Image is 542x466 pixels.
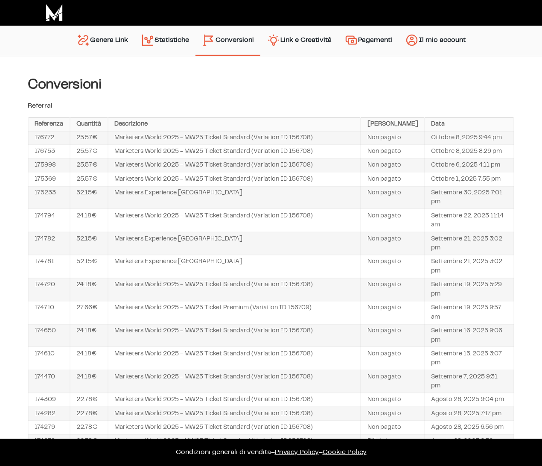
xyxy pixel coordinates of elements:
[425,347,514,370] td: Settembre 15, 2025 3:07 pm
[425,393,514,407] td: Agosto 28, 2025 9:04 pm
[361,393,425,407] td: Non pagato
[76,33,90,47] img: generate-link.svg
[202,33,216,47] img: conversion-2.svg
[361,209,425,232] td: Non pagato
[361,347,425,370] td: Non pagato
[108,347,361,370] td: Marketers World 2025 - MW25 Ticket Standard (Variation ID 156708)
[108,301,361,324] td: Marketers World 2025 - MW25 Ticket Premium (Variation ID 156709)
[70,209,108,232] td: 24.18€
[425,172,514,186] td: Ottobre 1, 2025 7:55 pm
[108,393,361,407] td: Marketers World 2025 - MW25 Ticket Standard (Variation ID 156708)
[361,255,425,278] td: Non pagato
[28,393,70,407] td: 174309
[108,117,361,131] th: Descrizione
[70,278,108,301] td: 24.18€
[361,324,425,347] td: Non pagato
[28,145,70,158] td: 176753
[70,158,108,172] td: 25.57€
[28,209,70,232] td: 174794
[108,158,361,172] td: Marketers World 2025 - MW25 Ticket Standard (Variation ID 156708)
[108,145,361,158] td: Marketers World 2025 - MW25 Ticket Standard (Variation ID 156708)
[425,421,514,434] td: Agosto 28, 2025 6:56 pm
[361,370,425,393] td: Non pagato
[108,324,361,347] td: Marketers World 2025 - MW25 Ticket Standard (Variation ID 156708)
[108,209,361,232] td: Marketers World 2025 - MW25 Ticket Standard (Variation ID 156708)
[260,30,338,52] a: Link e Creatività
[108,131,361,145] td: Marketers World 2025 - MW25 Ticket Standard (Variation ID 156708)
[70,434,108,448] td: 22.78€
[176,449,271,455] a: Condizioni generali di vendita
[28,131,70,145] td: 176772
[28,255,70,278] td: 174781
[28,301,70,324] td: 174710
[361,117,425,131] th: [PERSON_NAME]
[70,255,108,278] td: 52.15€
[425,145,514,158] td: Ottobre 8, 2025 8:29 pm
[28,434,70,448] td: 174278
[28,232,70,255] td: 174782
[108,278,361,301] td: Marketers World 2025 - MW25 Ticket Standard (Variation ID 156708)
[405,33,419,47] img: account.svg
[361,407,425,420] td: Non pagato
[28,421,70,434] td: 174279
[108,434,361,448] td: Marketers World 2025 - MW25 Ticket Standard (Variation ID 156708)
[70,301,108,324] td: 27.66€
[28,77,514,92] h4: Conversioni
[425,434,514,448] td: Agosto 28, 2025 6:52 pm
[425,209,514,232] td: Settembre 22, 2025 11:14 am
[425,131,514,145] td: Ottobre 8, 2025 9:44 pm
[425,117,514,131] th: Data
[70,421,108,434] td: 22.78€
[28,278,70,301] td: 174720
[267,33,280,47] img: creativity.svg
[108,172,361,186] td: Marketers World 2025 - MW25 Ticket Standard (Variation ID 156708)
[108,232,361,255] td: Marketers Experience [GEOGRAPHIC_DATA]
[323,449,367,455] span: Cookie Policy
[28,347,70,370] td: 174610
[361,186,425,209] td: Non pagato
[134,30,195,52] a: Statistiche
[425,407,514,420] td: Agosto 28, 2025 7:17 pm
[108,186,361,209] td: Marketers Experience [GEOGRAPHIC_DATA]
[9,447,533,457] p: – –
[70,407,108,420] td: 22.78€
[361,158,425,172] td: Non pagato
[70,117,108,131] th: Quantità
[28,407,70,420] td: 174282
[70,347,108,370] td: 24.18€
[28,186,70,209] td: 175233
[28,117,70,131] th: Referenza
[108,370,361,393] td: Marketers World 2025 - MW25 Ticket Standard (Variation ID 156708)
[28,370,70,393] td: 174470
[108,255,361,278] td: Marketers Experience [GEOGRAPHIC_DATA]
[70,172,108,186] td: 25.57€
[28,158,70,172] td: 175998
[425,158,514,172] td: Ottobre 6, 2025 4:11 pm
[399,30,472,52] a: Il mio account
[70,232,108,255] td: 52.15€
[425,186,514,209] td: Settembre 30, 2025 7:01 pm
[70,393,108,407] td: 22.78€
[70,30,134,52] a: Genera Link
[361,131,425,145] td: Non pagato
[425,324,514,347] td: Settembre 16, 2025 9:06 pm
[425,255,514,278] td: Settembre 21, 2025 3:02 pm
[108,421,361,434] td: Marketers World 2025 - MW25 Ticket Standard (Variation ID 156708)
[275,449,319,455] a: Privacy Policy
[361,172,425,186] td: Non pagato
[70,131,108,145] td: 25.57€
[70,370,108,393] td: 24.18€
[70,324,108,347] td: 24.18€
[361,145,425,158] td: Non pagato
[361,278,425,301] td: Non pagato
[344,33,358,47] img: payments.svg
[361,301,425,324] td: Non pagato
[28,324,70,347] td: 174650
[70,145,108,158] td: 25.57€
[338,30,399,52] a: Pagamenti
[70,186,108,209] td: 52.15€
[361,434,425,448] td: Rifiutato
[28,101,514,111] p: Referral
[425,278,514,301] td: Settembre 19, 2025 5:29 pm
[28,172,70,186] td: 175369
